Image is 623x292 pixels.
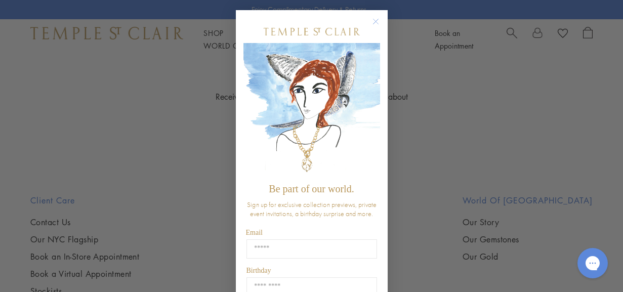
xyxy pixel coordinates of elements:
[375,20,387,33] button: Close dialog
[246,239,377,259] input: Email
[269,183,354,194] span: Be part of our world.
[246,267,271,274] span: Birthday
[264,28,360,35] img: Temple St. Clair
[246,229,263,236] span: Email
[247,200,377,218] span: Sign up for exclusive collection previews, private event invitations, a birthday surprise and more.
[243,43,380,178] img: c4a9eb12-d91a-4d4a-8ee0-386386f4f338.jpeg
[572,244,613,282] iframe: Gorgias live chat messenger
